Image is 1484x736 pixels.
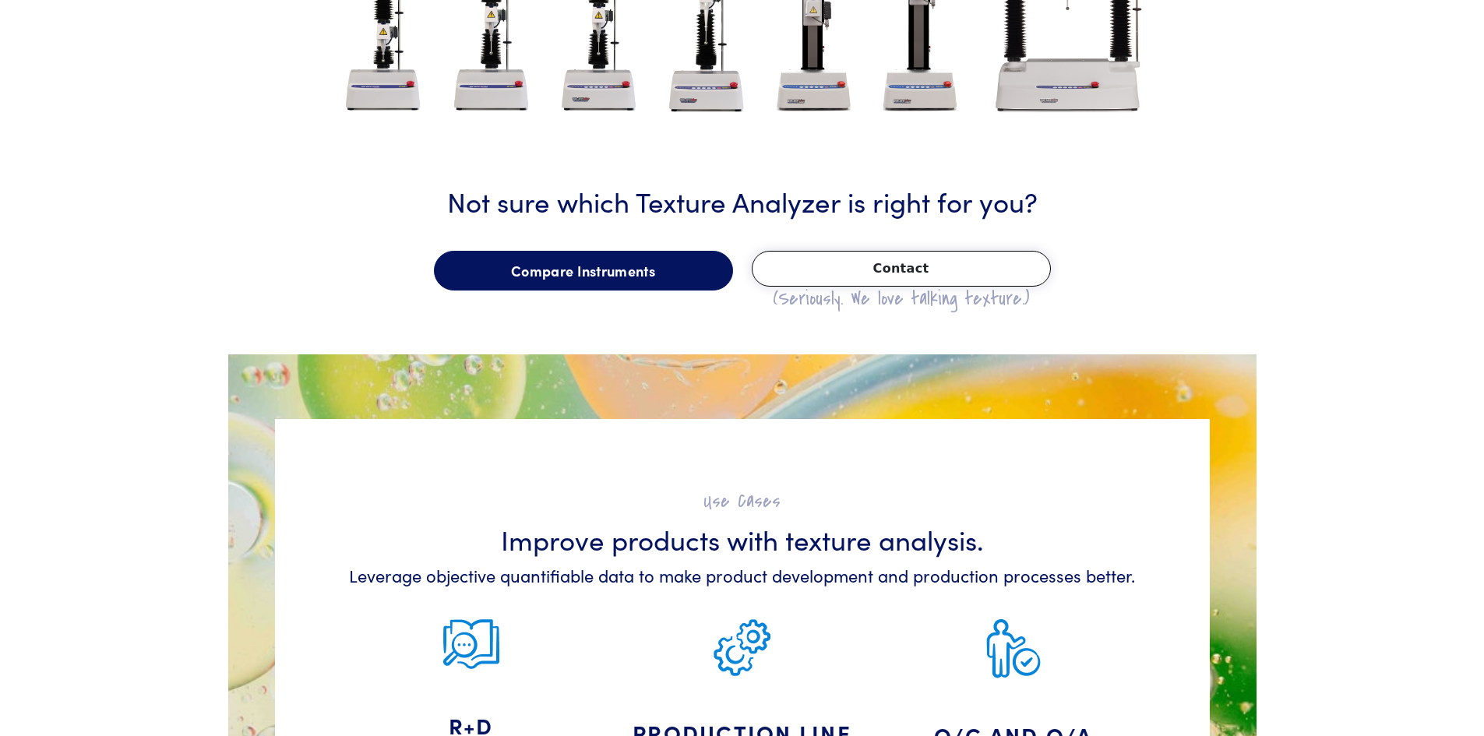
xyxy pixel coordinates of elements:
h6: Leverage objective quantifiable data to make product development and production processes better. [345,564,1140,588]
img: qc-graphic.png [986,619,1041,678]
h2: (Seriously. We love talking texture.) [752,287,1051,311]
h2: Use Cases [345,489,1140,513]
h3: Not sure which Texture Analyzer is right for you? [275,181,1210,220]
img: production-graphic.png [714,619,770,676]
h3: Improve products with texture analysis. [345,519,1140,558]
img: r-and-d-graphic.png [442,619,499,669]
button: Contact [752,251,1051,287]
a: Compare Instruments [434,251,733,291]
